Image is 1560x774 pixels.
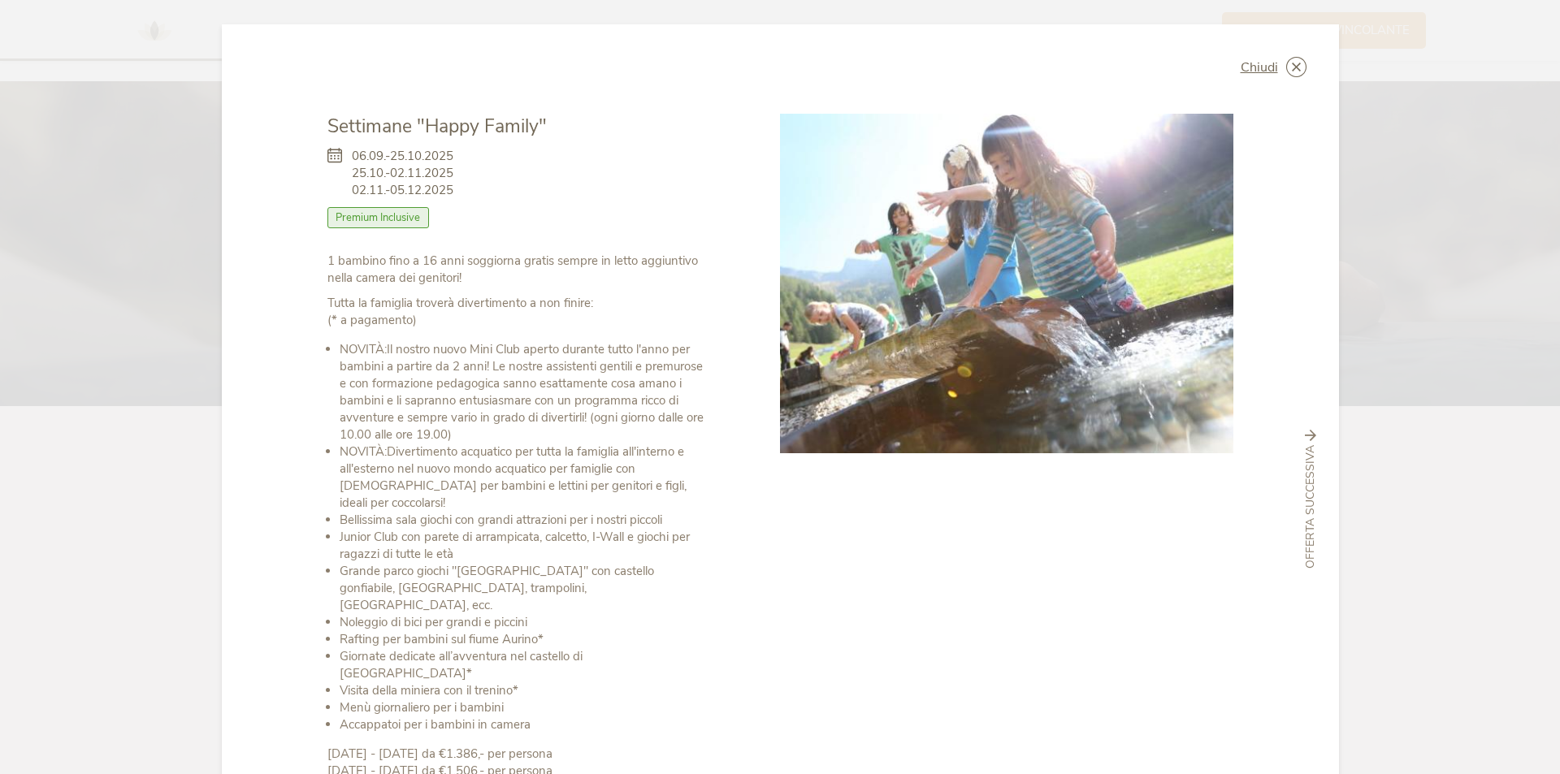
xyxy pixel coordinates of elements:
li: Bellissima sala giochi con grandi attrazioni per i nostri piccoli [340,512,708,529]
p: (* a pagamento) [327,295,708,329]
p: 1 bambino fino a 16 anni soggiorna gratis sempre in letto aggiuntivo nella camera dei genitori! [327,253,708,287]
li: Giornate dedicate all’avventura nel castello di [GEOGRAPHIC_DATA]* [340,648,708,682]
li: Divertimento acquatico per tutta la famiglia all'interno e all'esterno nel nuovo mondo acquatico ... [340,443,708,512]
span: Offerta successiva [1302,446,1319,569]
li: Visita della miniera con il trenino* [340,682,708,699]
span: Premium Inclusive [327,207,430,228]
span: Settimane "Happy Family" [327,114,547,139]
span: 06.09.-25.10.2025 25.10.-02.11.2025 02.11.-05.12.2025 [352,148,453,199]
li: Grande parco giochi "[GEOGRAPHIC_DATA]" con castello gonfiabile, [GEOGRAPHIC_DATA], trampolini, [... [340,563,708,614]
li: Rafting per bambini sul fiume Aurino* [340,631,708,648]
b: NOVITÀ: [340,341,387,357]
li: Noleggio di bici per grandi e piccini [340,614,708,631]
li: Junior Club con parete di arrampicata, calcetto, I-Wall e giochi per ragazzi di tutte le età [340,529,708,563]
li: Accappatoi per i bambini in camera [340,716,708,733]
b: Tutta la famiglia troverà divertimento a non finire: [327,295,593,311]
img: Settimane "Happy Family" [780,114,1233,453]
b: NOVITÀ: [340,443,387,460]
li: Menù giornaliero per i bambini [340,699,708,716]
li: Il nostro nuovo Mini Club aperto durante tutto l'anno per bambini a partire da 2 anni! Le nostre ... [340,341,708,443]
